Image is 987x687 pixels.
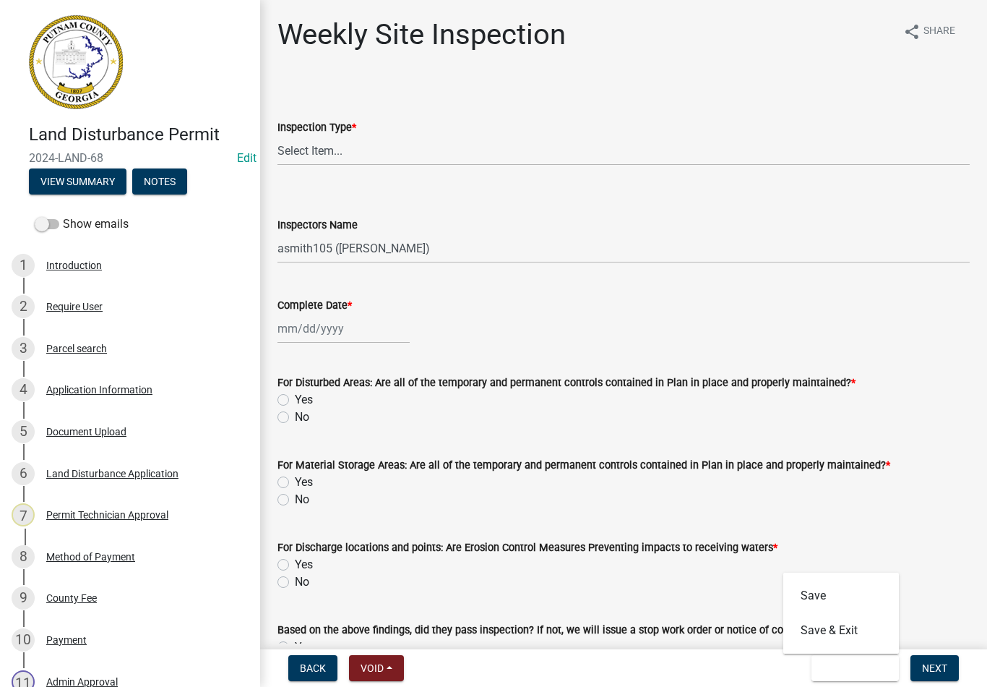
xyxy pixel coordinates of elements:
div: Parcel search [46,343,107,354]
div: 6 [12,462,35,485]
wm-modal-confirm: Summary [29,176,126,188]
div: Require User [46,302,103,312]
wm-modal-confirm: Edit Application Number [237,151,257,165]
input: mm/dd/yyyy [277,314,410,343]
div: 5 [12,420,35,443]
div: 9 [12,586,35,610]
button: Next [910,655,959,681]
div: Permit Technician Approval [46,510,168,520]
label: No [295,573,309,591]
i: share [903,23,921,40]
button: Save & Exit [783,613,899,648]
label: Yes [295,556,313,573]
span: Void [361,662,384,674]
div: 10 [12,628,35,652]
label: No [295,409,309,426]
div: Admin Approval [46,677,118,687]
label: For Material Storage Areas: Are all of the temporary and permanent controls contained in Plan in ... [277,461,890,471]
label: Complete Date [277,301,352,311]
span: 2024-LAND-68 [29,151,231,165]
label: Yes [295,474,313,491]
div: Document Upload [46,427,126,437]
button: Save [783,579,899,613]
button: Save & Exit [811,655,899,681]
span: Back [300,662,326,674]
label: Yes [295,639,313,656]
label: Show emails [35,216,129,233]
button: shareShare [892,17,967,46]
label: For Discharge locations and points: Are Erosion Control Measures Preventing impacts to receiving ... [277,543,777,553]
label: Yes [295,391,313,409]
span: Share [923,23,955,40]
a: Edit [237,151,257,165]
div: Introduction [46,260,102,270]
label: Based on the above findings, did they pass inspection? If not, we will issue a stop work order or... [277,626,824,636]
div: 2 [12,295,35,318]
label: Inspectors Name [277,221,358,231]
div: Payment [46,635,87,645]
div: 7 [12,503,35,526]
span: Save & Exit [823,662,879,674]
div: Land Disturbance Application [46,469,178,479]
div: 8 [12,545,35,568]
div: Save & Exit [783,573,899,654]
div: 1 [12,254,35,277]
div: Application Information [46,385,152,395]
label: No [295,491,309,508]
button: Notes [132,168,187,195]
button: Void [349,655,404,681]
div: 4 [12,378,35,401]
label: Inspection Type [277,123,356,133]
label: For Disturbed Areas: Are all of the temporary and permanent controls contained in Plan in place a... [277,378,855,388]
button: Back [288,655,337,681]
wm-modal-confirm: Notes [132,176,187,188]
div: County Fee [46,593,97,603]
div: Method of Payment [46,552,135,562]
button: View Summary [29,168,126,195]
h4: Land Disturbance Permit [29,124,249,145]
h1: Weekly Site Inspection [277,17,566,52]
span: Next [922,662,947,674]
img: Putnam County, Georgia [29,15,123,109]
div: 3 [12,337,35,360]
